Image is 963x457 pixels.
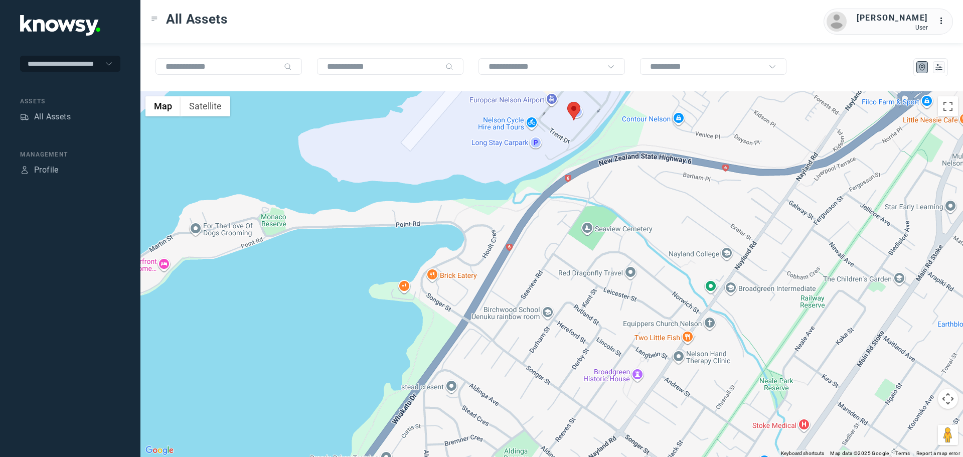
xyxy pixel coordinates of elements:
button: Show street map [145,96,181,116]
div: Search [445,63,453,71]
div: User [857,24,928,31]
tspan: ... [938,17,948,25]
a: ProfileProfile [20,164,59,176]
div: : [938,15,950,27]
img: Google [143,444,176,457]
span: All Assets [166,10,228,28]
div: Profile [34,164,59,176]
button: Toggle fullscreen view [938,96,958,116]
div: Map [918,63,927,72]
button: Show satellite imagery [181,96,230,116]
div: List [934,63,943,72]
span: Map data ©2025 Google [830,450,889,456]
img: avatar.png [827,12,847,32]
div: Assets [20,97,120,106]
button: Keyboard shortcuts [781,450,824,457]
div: Management [20,150,120,159]
div: Profile [20,166,29,175]
a: Terms (opens in new tab) [895,450,910,456]
div: Search [284,63,292,71]
button: Drag Pegman onto the map to open Street View [938,425,958,445]
div: Toggle Menu [151,16,158,23]
div: [PERSON_NAME] [857,12,928,24]
a: Report a map error [916,450,960,456]
div: : [938,15,950,29]
a: AssetsAll Assets [20,111,71,123]
a: Open this area in Google Maps (opens a new window) [143,444,176,457]
div: Assets [20,112,29,121]
div: All Assets [34,111,71,123]
img: Application Logo [20,15,100,36]
button: Map camera controls [938,389,958,409]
